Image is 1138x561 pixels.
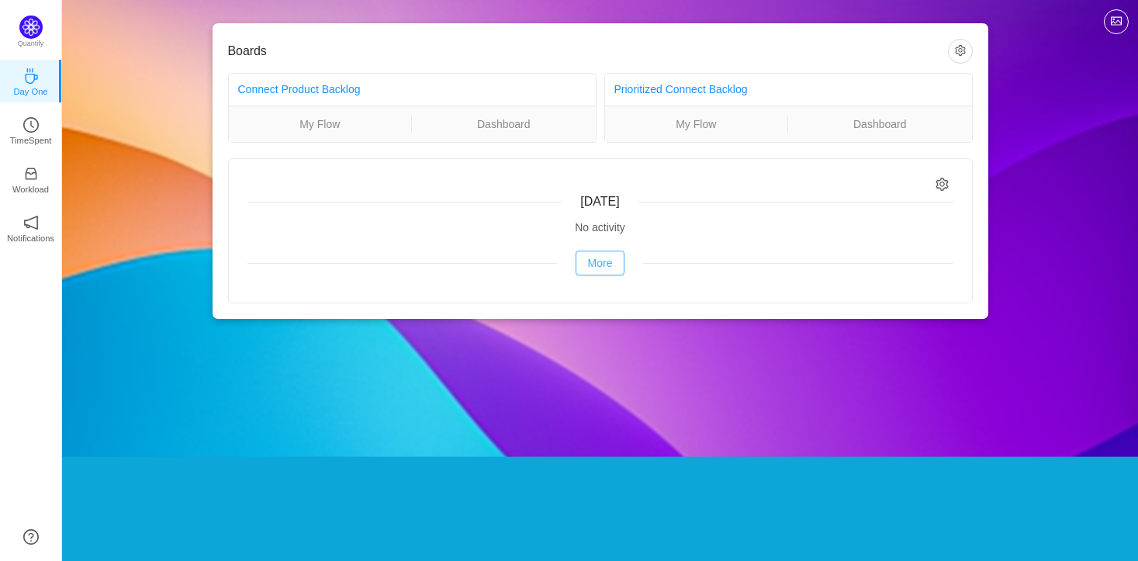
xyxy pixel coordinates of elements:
[576,251,625,275] button: More
[605,116,788,133] a: My Flow
[23,529,39,545] a: icon: question-circle
[23,166,39,182] i: icon: inbox
[228,43,948,59] h3: Boards
[238,83,361,95] a: Connect Product Backlog
[936,178,949,191] i: icon: setting
[23,117,39,133] i: icon: clock-circle
[23,215,39,230] i: icon: notification
[247,220,953,236] div: No activity
[948,39,973,64] button: icon: setting
[580,195,619,208] span: [DATE]
[12,182,49,196] p: Workload
[7,231,54,245] p: Notifications
[229,116,412,133] a: My Flow
[788,116,972,133] a: Dashboard
[23,171,39,186] a: icon: inboxWorkload
[19,16,43,39] img: Quantify
[23,68,39,84] i: icon: coffee
[13,85,47,99] p: Day One
[10,133,52,147] p: TimeSpent
[23,122,39,137] a: icon: clock-circleTimeSpent
[1104,9,1129,34] button: icon: picture
[412,116,596,133] a: Dashboard
[614,83,748,95] a: Prioritized Connect Backlog
[18,39,44,50] p: Quantify
[23,220,39,235] a: icon: notificationNotifications
[23,73,39,88] a: icon: coffeeDay One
